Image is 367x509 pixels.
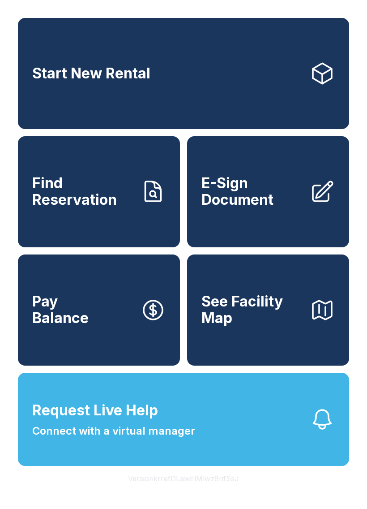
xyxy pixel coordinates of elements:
span: Connect with a virtual manager [32,423,195,439]
span: Start New Rental [32,65,150,82]
span: Request Live Help [32,400,158,421]
a: Find Reservation [18,136,180,247]
a: E-Sign Document [187,136,349,247]
button: See Facility Map [187,254,349,366]
a: Start New Rental [18,18,349,129]
button: VersionkrrefDLawElMlwz8nfSsJ [121,466,246,491]
button: Request Live HelpConnect with a virtual manager [18,373,349,466]
button: PayBalance [18,254,180,366]
span: Pay Balance [32,293,89,326]
span: E-Sign Document [201,175,303,208]
span: See Facility Map [201,293,303,326]
span: Find Reservation [32,175,133,208]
